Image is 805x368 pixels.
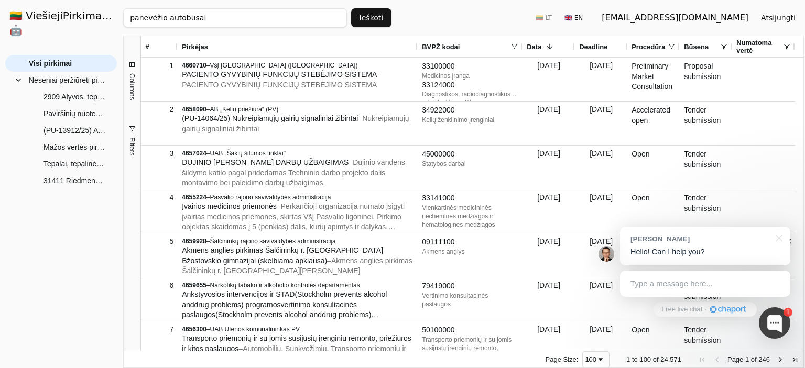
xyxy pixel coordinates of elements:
span: 4659928 [182,238,206,245]
span: VšĮ [GEOGRAPHIC_DATA] ([GEOGRAPHIC_DATA]) [210,62,358,69]
div: [EMAIL_ADDRESS][DOMAIN_NAME] [602,12,748,24]
div: Medicinos įranga [422,72,518,80]
span: 1 [626,355,630,363]
span: 4657024 [182,150,206,157]
span: Procedūra [632,43,665,51]
span: Deadline [579,43,607,51]
span: Data [527,43,541,51]
div: Diagnostikos, radiodiagnostikos prietaisai ir medžiagos [422,90,518,98]
div: 1 [145,58,173,73]
span: – Nukreipiamųjų gairių signaliniai žibintai [182,114,409,133]
span: 246 [758,355,770,363]
span: UAB „Šakių šilumos tinklai" [210,150,286,157]
span: 4655224 [182,194,206,201]
div: Transporto priemonių ir su jomis susijusių įrenginių remonto, priežiūros ir kitos paslaugos [422,336,518,361]
div: Akmens anglys [422,248,518,256]
strong: .AI [105,9,121,22]
div: 79419000 [422,281,518,292]
div: [DATE] [575,277,627,321]
span: Tepalai, tepalinės alyvos ir tepimo priemonės [43,156,106,172]
span: of [653,355,659,363]
div: Type a message here... [620,271,790,297]
div: 33190000 [422,98,518,109]
div: – [182,61,414,70]
span: Paviršinių nuotekų tinklų ir valyklų statyba, rekonstrukcija ir remontas [43,106,106,121]
div: – [182,325,414,333]
span: 24,571 [660,355,681,363]
div: [DATE] [523,58,575,101]
span: – Dujinio vandens šildymo katilo pagal pridedamas Techninio darbo projekto dalis montavimo bei pa... [182,158,405,187]
span: 2909 Alyvos, tepalai ir kiti eksploataciniai skysčiai [43,89,106,105]
div: [DATE] [575,102,627,145]
div: 34922000 [422,105,518,116]
div: [DATE] [575,233,627,277]
div: Open [627,189,680,233]
span: 4658090 [182,106,206,113]
span: DUJINIO [PERSON_NAME] DARBŲ UŽBAIGIMAS [182,158,349,166]
span: Numatoma vertė [736,39,782,54]
span: Ankstyvosios intervencijos ir STAD(Stockholm prevents alcohol anddrug problems) programosvertinim... [182,290,387,329]
div: Vienkartinės medicininės necheminės medžiagos ir hematologinės medžiagos [422,204,518,229]
div: – [182,237,414,246]
div: 33141000 [422,193,518,204]
div: – [182,105,414,114]
div: [DATE] [523,146,575,189]
span: 100 [639,355,651,363]
span: Narkotikų tabako ir alkoholio kontrolės departamentas [210,282,360,289]
span: 1 [745,355,749,363]
div: [DATE] [523,277,575,321]
div: · [705,305,707,315]
div: Tender submission [680,277,732,321]
span: 31411 Riedmenų atnaujinimas ir priežiūra Estijos teritorijoje [43,173,106,188]
div: Open [627,146,680,189]
div: 4 [145,190,173,205]
div: Next Page [776,355,785,364]
input: Greita paieška... [123,8,346,27]
div: [DATE] [523,233,575,277]
span: of [751,355,757,363]
span: Filters [128,137,136,155]
div: [DATE] [575,189,627,233]
div: 5 [145,234,173,249]
span: 4656300 [182,326,206,333]
div: Accelerated open [627,102,680,145]
span: Free live chat [661,305,702,315]
div: Statybos darbai [422,160,518,168]
span: 4659655 [182,282,206,289]
div: 1 [784,308,792,317]
span: AB „Kelių priežiūra“ (PV) [210,106,279,113]
div: [DATE] [575,146,627,189]
div: 3 [145,146,173,161]
div: Last Page [791,355,799,364]
div: 45000000 [422,149,518,160]
span: Pirkėjas [182,43,208,51]
span: PACIENTO GYVYBINIŲ FUNKCIJŲ STEBĖJIMO SISTEMA [182,70,377,79]
div: 6 [145,278,173,293]
span: – PACIENTO GYVYBINIŲ FUNKCIJŲ STEBĖJIMO SISTEMA [182,70,381,89]
div: [DATE] [523,321,575,365]
span: – Perkančioji organizacija numato įsigyti įvairias medicinos priemones, skirtas VšĮ Pasvalio ligo... [182,202,413,262]
span: BVPŽ kodai [422,43,460,51]
div: – [182,281,414,289]
div: Page Size [582,351,610,368]
span: Būsena [684,43,709,51]
div: 100 [585,355,596,363]
div: Tender submission [680,189,732,233]
p: Hello! Can I help you? [630,247,780,258]
div: Preliminary Market Consultation [627,58,680,101]
div: Page Size: [546,355,579,363]
div: [DATE] [575,58,627,101]
div: – [182,193,414,202]
div: Previous Page [713,355,721,364]
div: [DATE] [523,189,575,233]
span: Transporto priemonių ir su jomis susijusių įrenginių remonto, priežiūros ir kitos paslaugos [182,334,411,353]
div: Tender submission [680,146,732,189]
span: Įvairios medicinos priemonės [182,202,277,210]
div: 2 [145,102,173,117]
div: Vertinimo konsultacinės paslaugos [422,292,518,308]
div: 09111100 [422,237,518,248]
a: Free live chat· [654,302,756,317]
span: Akmens anglies pirkimas Šalčininkų r. [GEOGRAPHIC_DATA] Bžostovskio gimnazijai (skelbiama apklausa) [182,246,383,265]
span: (PU-14064/25) Nukreipiamųjų gairių signaliniai žibintai [182,114,358,122]
span: Mažos vertės pirkimai (PREKĖS) [43,139,106,155]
